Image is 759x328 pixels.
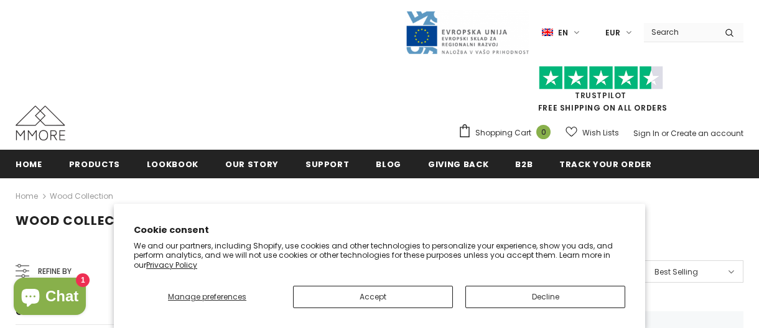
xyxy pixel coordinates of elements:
[671,128,743,139] a: Create an account
[134,286,281,308] button: Manage preferences
[376,158,401,170] span: Blog
[16,150,42,178] a: Home
[458,124,557,142] a: Shopping Cart 0
[515,158,533,170] span: B2B
[539,66,663,90] img: Trust Pilot Stars
[305,158,350,170] span: support
[605,27,620,39] span: EUR
[566,122,619,143] a: Wish Lists
[147,158,198,170] span: Lookbook
[16,212,149,229] span: Wood Collection
[559,158,651,170] span: Track your order
[582,127,619,139] span: Wish Lists
[465,286,625,308] button: Decline
[305,150,350,178] a: support
[542,27,553,38] img: i-lang-1.png
[168,291,246,302] span: Manage preferences
[405,27,529,37] a: Javni Razpis
[428,150,488,178] a: Giving back
[225,158,279,170] span: Our Story
[428,158,488,170] span: Giving back
[134,241,625,270] p: We and our partners, including Shopify, use cookies and other technologies to personalize your ex...
[16,106,65,140] img: MMORE Cases
[644,23,715,41] input: Search Site
[559,150,651,178] a: Track your order
[69,158,120,170] span: Products
[50,191,113,201] a: Wood Collection
[293,286,453,308] button: Accept
[575,90,626,101] a: Trustpilot
[376,150,401,178] a: Blog
[558,27,568,39] span: en
[38,265,72,278] span: Refine by
[16,158,42,170] span: Home
[661,128,669,139] span: or
[458,71,743,113] span: FREE SHIPPING ON ALL ORDERS
[515,150,533,178] a: B2B
[16,189,38,204] a: Home
[146,260,197,270] a: Privacy Policy
[10,278,90,318] inbox-online-store-chat: Shopify online store chat
[225,150,279,178] a: Our Story
[69,150,120,178] a: Products
[405,10,529,55] img: Javni Razpis
[475,127,531,139] span: Shopping Cart
[654,266,698,278] span: Best Selling
[536,125,551,139] span: 0
[147,150,198,178] a: Lookbook
[134,224,625,237] h2: Cookie consent
[633,128,659,139] a: Sign In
